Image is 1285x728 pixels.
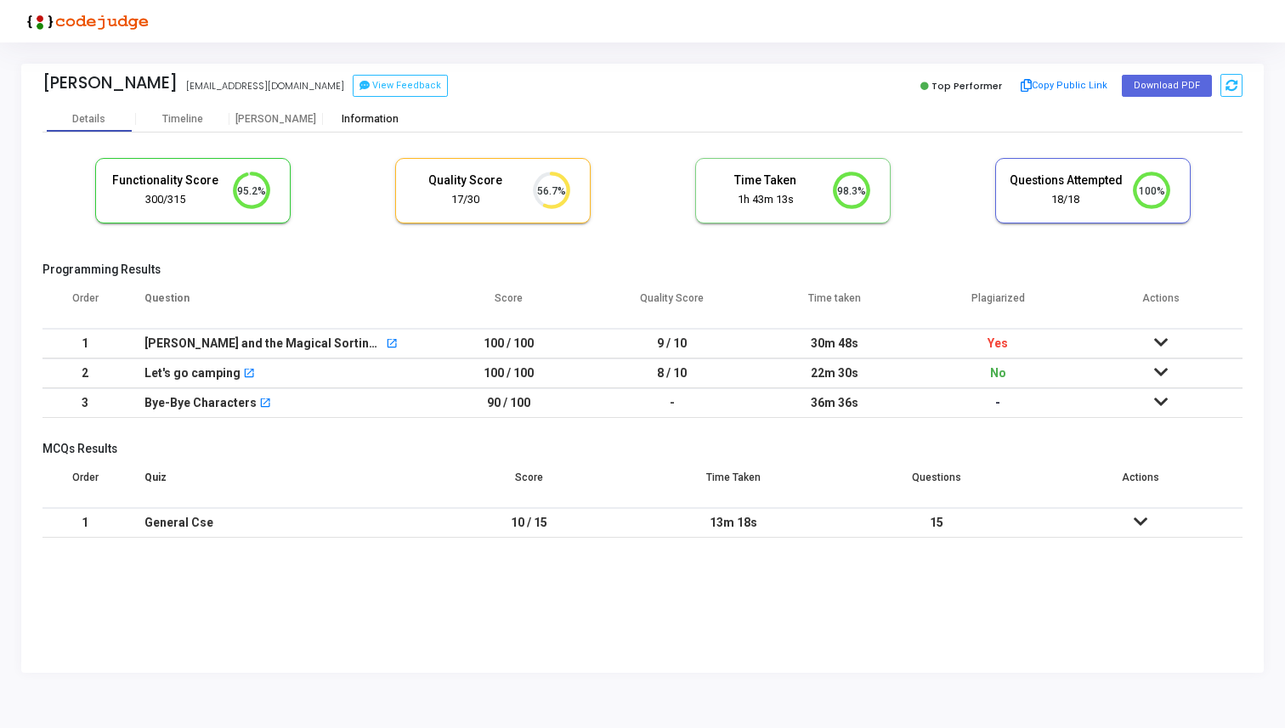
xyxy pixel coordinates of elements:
[259,398,271,410] mat-icon: open_in_new
[1009,192,1123,208] div: 18/18
[109,173,223,188] h5: Functionality Score
[353,75,448,97] button: View Feedback
[631,460,835,508] th: Time Taken
[1039,460,1243,508] th: Actions
[42,73,178,93] div: [PERSON_NAME]
[144,330,384,358] div: [PERSON_NAME] and the Magical Sorting Stones
[42,460,127,508] th: Order
[162,113,203,126] div: Timeline
[72,113,105,126] div: Details
[427,460,631,508] th: Score
[1016,73,1113,99] button: Copy Public Link
[144,359,241,387] div: Let's go camping
[754,388,917,418] td: 36m 36s
[427,329,591,358] td: 100 / 100
[42,388,127,418] td: 3
[42,358,127,388] td: 2
[21,4,149,38] img: logo
[648,509,818,537] div: 13m 18s
[127,281,427,329] th: Question
[323,113,416,126] div: Information
[916,281,1079,329] th: Plagiarized
[995,396,1000,409] span: -
[427,358,591,388] td: 100 / 100
[427,508,631,538] td: 10 / 15
[127,460,427,508] th: Quiz
[42,262,1243,277] h5: Programming Results
[243,369,255,381] mat-icon: open_in_new
[409,173,523,188] h5: Quality Score
[427,388,591,418] td: 90 / 100
[144,389,257,417] div: Bye-Bye Characters
[591,388,754,418] td: -
[409,192,523,208] div: 17/30
[990,366,1006,380] span: No
[1079,281,1243,329] th: Actions
[931,79,1002,93] span: Top Performer
[988,336,1008,350] span: Yes
[754,358,917,388] td: 22m 30s
[835,508,1039,538] td: 15
[144,509,410,537] div: General Cse
[709,192,823,208] div: 1h 43m 13s
[229,113,323,126] div: [PERSON_NAME]
[42,442,1243,456] h5: MCQs Results
[186,79,344,93] div: [EMAIL_ADDRESS][DOMAIN_NAME]
[42,508,127,538] td: 1
[754,329,917,358] td: 30m 48s
[42,329,127,358] td: 1
[754,281,917,329] th: Time taken
[591,329,754,358] td: 9 / 10
[427,281,591,329] th: Score
[109,192,223,208] div: 300/315
[1122,75,1212,97] button: Download PDF
[835,460,1039,508] th: Questions
[709,173,823,188] h5: Time Taken
[591,281,754,329] th: Quality Score
[591,358,754,388] td: 8 / 10
[42,281,127,329] th: Order
[386,339,398,351] mat-icon: open_in_new
[1009,173,1123,188] h5: Questions Attempted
